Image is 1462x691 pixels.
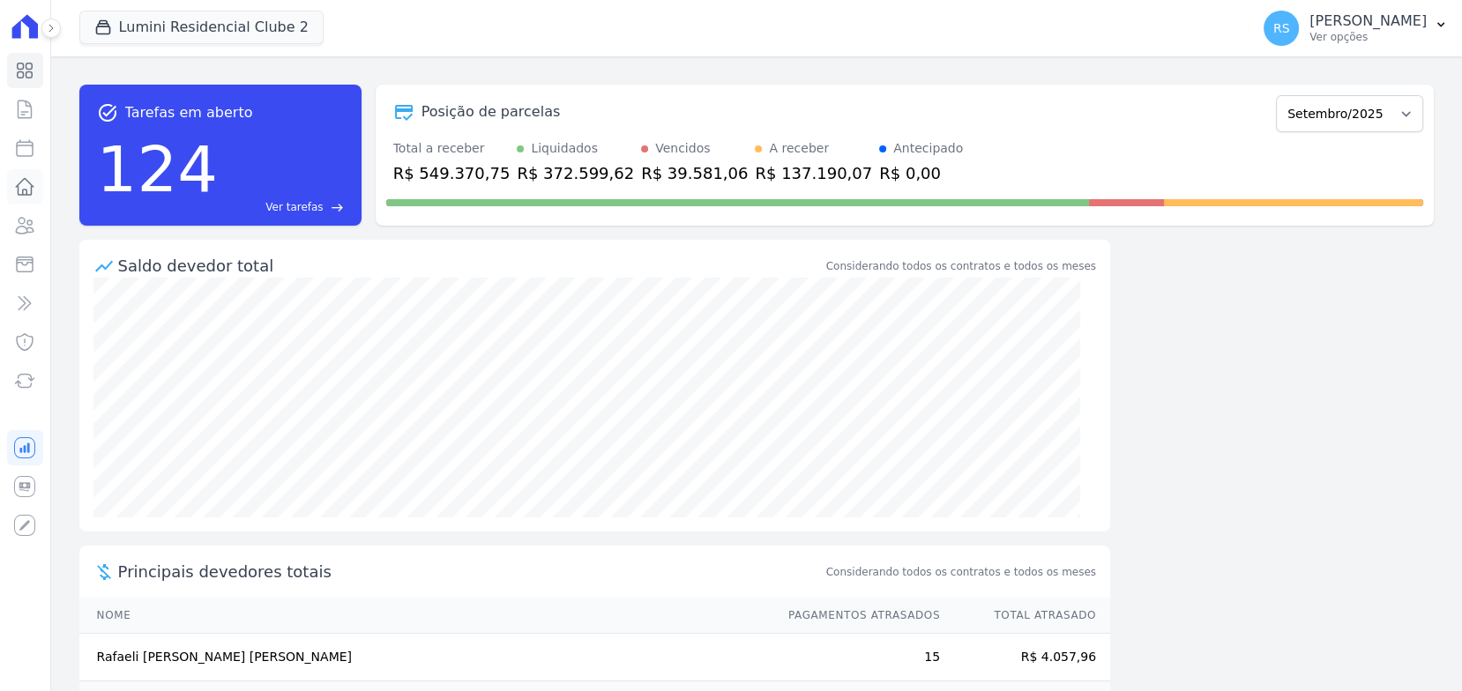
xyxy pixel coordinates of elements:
[79,634,772,681] td: Rafaeli [PERSON_NAME] [PERSON_NAME]
[1309,30,1427,44] p: Ver opções
[772,634,941,681] td: 15
[641,161,748,185] div: R$ 39.581,06
[1273,22,1290,34] span: RS
[118,560,823,583] span: Principais devedores totais
[125,102,253,123] span: Tarefas em aberto
[393,161,511,185] div: R$ 549.370,75
[225,199,344,215] a: Ver tarefas east
[755,161,872,185] div: R$ 137.190,07
[826,564,1096,580] span: Considerando todos os contratos e todos os meses
[421,101,561,123] div: Posição de parcelas
[1309,12,1427,30] p: [PERSON_NAME]
[393,139,511,158] div: Total a receber
[265,199,323,215] span: Ver tarefas
[517,161,634,185] div: R$ 372.599,62
[893,139,963,158] div: Antecipado
[79,598,772,634] th: Nome
[97,123,218,215] div: 124
[941,598,1110,634] th: Total Atrasado
[97,102,118,123] span: task_alt
[79,11,324,44] button: Lumini Residencial Clube 2
[879,161,963,185] div: R$ 0,00
[655,139,710,158] div: Vencidos
[769,139,829,158] div: A receber
[1249,4,1462,53] button: RS [PERSON_NAME] Ver opções
[772,598,941,634] th: Pagamentos Atrasados
[531,139,598,158] div: Liquidados
[331,201,344,214] span: east
[941,634,1110,681] td: R$ 4.057,96
[118,254,823,278] div: Saldo devedor total
[826,258,1096,274] div: Considerando todos os contratos e todos os meses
